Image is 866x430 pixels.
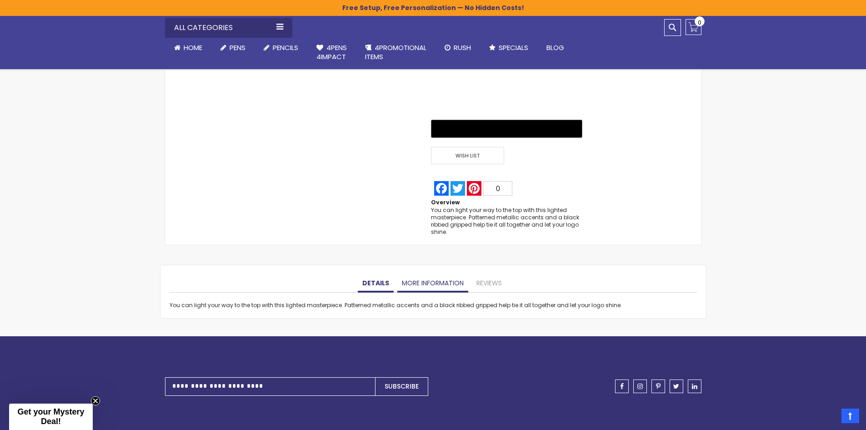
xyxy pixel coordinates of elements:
div: You can light your way to the top with this lighted masterpiece. Patterned metallic accents and a... [431,207,582,236]
a: instagram [633,379,647,393]
a: pinterest [651,379,665,393]
span: 0 [698,18,701,27]
a: 0 [686,19,701,35]
button: Subscribe [375,377,428,396]
div: You can light your way to the top with this lighted masterpiece. Patterned metallic accents and a... [170,302,697,309]
span: instagram [637,383,643,390]
div: All Categories [165,18,292,38]
a: Home [165,38,211,58]
a: Pens [211,38,255,58]
a: More Information [397,274,468,293]
a: Specials [480,38,537,58]
a: linkedin [688,379,701,393]
span: linkedin [692,383,697,390]
a: Pinterest0 [466,181,513,196]
a: Reviews [472,274,506,293]
span: twitter [673,383,679,390]
span: Home [184,43,202,52]
span: Specials [499,43,528,52]
a: 4Pens4impact [307,38,356,67]
a: Facebook [433,181,450,196]
span: Get your Mystery Deal! [17,407,84,426]
a: facebook [615,379,629,393]
a: Rush [436,38,480,58]
span: Wish List [431,147,504,165]
iframe: PayPal [431,66,582,113]
span: 0 [496,185,500,192]
span: 4PROMOTIONAL ITEMS [365,43,426,61]
a: Wish List [431,147,506,165]
span: 4Pens 4impact [316,43,347,61]
button: Buy with GPay [431,120,582,138]
a: Pencils [255,38,307,58]
strong: Overview [431,198,460,206]
a: twitter [670,379,683,393]
span: Rush [454,43,471,52]
span: pinterest [656,383,661,390]
a: Blog [537,38,573,58]
button: Close teaser [91,396,100,405]
span: Blog [546,43,564,52]
a: 4PROMOTIONALITEMS [356,38,436,67]
span: Pencils [273,43,298,52]
span: Pens [230,43,245,52]
a: Twitter [450,181,466,196]
iframe: Google Customer Reviews [791,405,866,430]
span: facebook [620,383,624,390]
div: Get your Mystery Deal!Close teaser [9,404,93,430]
span: Subscribe [385,382,419,391]
a: Details [358,274,394,293]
